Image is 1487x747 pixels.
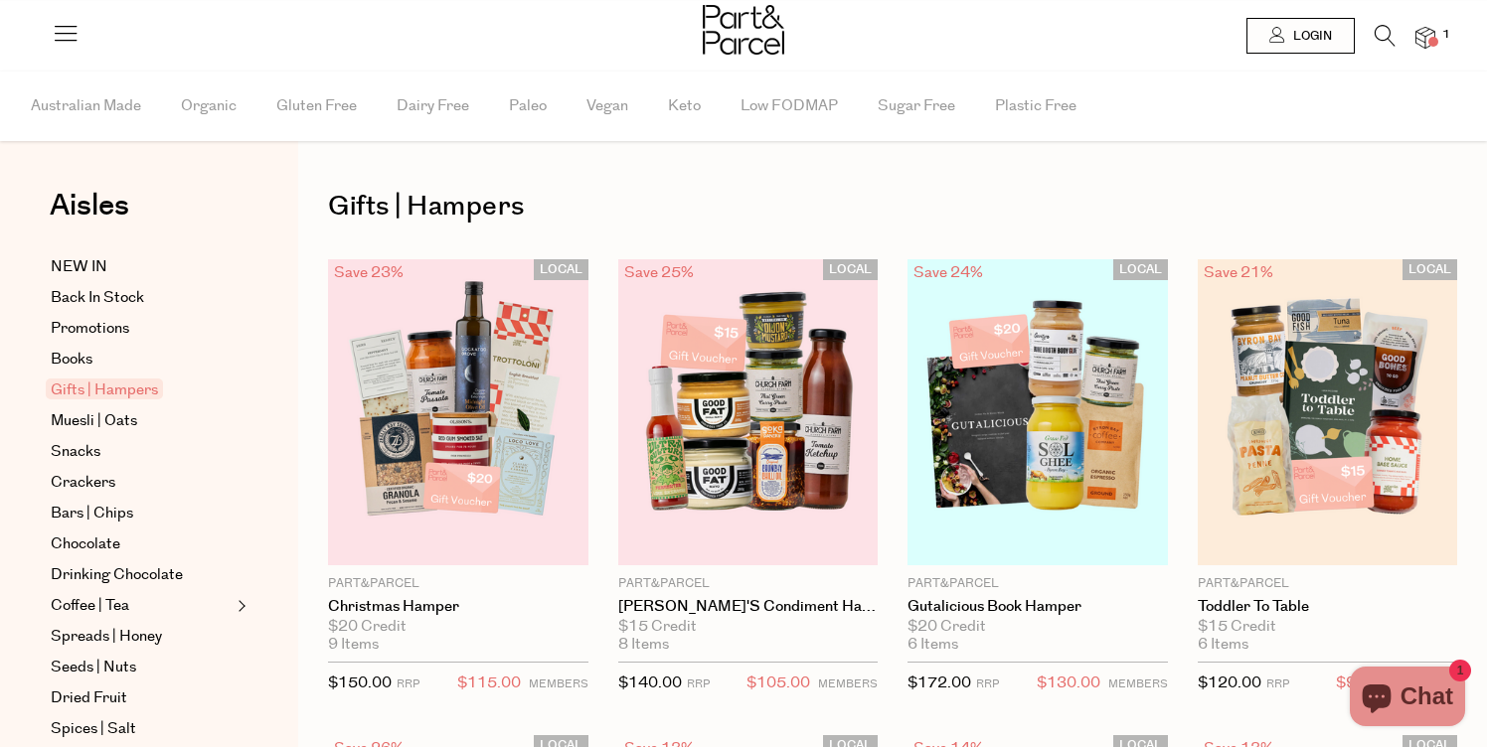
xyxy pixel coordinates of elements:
[51,686,232,710] a: Dried Fruit
[51,409,232,433] a: Muesli | Oats
[1108,676,1168,691] small: MEMBERS
[908,636,958,654] span: 6 Items
[534,259,588,280] span: LOCAL
[51,502,133,525] span: Bars | Chips
[618,672,682,693] span: $140.00
[51,378,232,402] a: Gifts | Hampers
[397,676,419,691] small: RRP
[328,636,379,654] span: 9 Items
[328,598,588,616] a: Christmas Hamper
[328,259,410,286] div: Save 23%
[51,440,100,464] span: Snacks
[51,471,232,495] a: Crackers
[51,255,107,279] span: NEW IN
[618,259,879,566] img: Jordie Pie's Condiment Hamper
[509,72,547,141] span: Paleo
[328,184,1457,229] h1: Gifts | Hampers
[908,598,1168,616] a: Gutalicious Book Hamper
[908,259,989,286] div: Save 24%
[51,532,120,556] span: Chocolate
[823,259,878,280] span: LOCAL
[51,686,127,710] span: Dried Fruit
[908,672,971,693] span: $172.00
[51,594,129,618] span: Coffee | Tea
[51,255,232,279] a: NEW IN
[328,618,588,636] div: $20 Credit
[276,72,357,141] span: Gluten Free
[51,286,144,310] span: Back In Stock
[1198,575,1458,593] p: Part&Parcel
[618,259,700,286] div: Save 25%
[703,5,784,55] img: Part&Parcel
[1403,259,1457,280] span: LOCAL
[50,191,129,240] a: Aisles
[1336,671,1390,696] span: $95.00
[618,636,669,654] span: 8 Items
[1037,671,1100,696] span: $130.00
[51,471,115,495] span: Crackers
[51,348,92,372] span: Books
[51,409,137,433] span: Muesli | Oats
[328,259,588,566] img: Christmas Hamper
[50,184,129,227] span: Aisles
[51,440,232,464] a: Snacks
[181,72,237,141] span: Organic
[51,717,136,741] span: Spices | Salt
[328,672,392,693] span: $150.00
[1198,598,1458,616] a: Toddler To Table
[51,348,232,372] a: Books
[51,317,129,341] span: Promotions
[1415,27,1435,48] a: 1
[46,378,163,399] span: Gifts | Hampers
[1198,618,1458,636] div: $15 Credit
[51,656,232,679] a: Seeds | Nuts
[908,618,1168,636] div: $20 Credit
[51,625,232,649] a: Spreads | Honey
[1437,26,1455,44] span: 1
[233,594,247,618] button: Expand/Collapse Coffee | Tea
[976,676,999,691] small: RRP
[1198,672,1261,693] span: $120.00
[586,72,628,141] span: Vegan
[51,317,232,341] a: Promotions
[51,563,232,587] a: Drinking Chocolate
[51,717,232,741] a: Spices | Salt
[1344,667,1471,731] inbox-online-store-chat: Shopify online store chat
[457,671,521,696] span: $115.00
[1266,676,1289,691] small: RRP
[818,676,878,691] small: MEMBERS
[51,286,232,310] a: Back In Stock
[1246,18,1355,54] a: Login
[908,575,1168,593] p: Part&Parcel
[741,72,838,141] span: Low FODMAP
[1288,28,1332,45] span: Login
[51,502,232,525] a: Bars | Chips
[908,259,1168,566] img: Gutalicious Book Hamper
[618,618,879,636] div: $15 Credit
[51,532,232,556] a: Chocolate
[878,72,955,141] span: Sugar Free
[995,72,1076,141] span: Plastic Free
[1198,636,1248,654] span: 6 Items
[1198,259,1279,286] div: Save 21%
[618,575,879,593] p: Part&Parcel
[328,575,588,593] p: Part&Parcel
[668,72,701,141] span: Keto
[51,563,183,587] span: Drinking Chocolate
[31,72,141,141] span: Australian Made
[51,656,136,679] span: Seeds | Nuts
[529,676,588,691] small: MEMBERS
[1113,259,1168,280] span: LOCAL
[397,72,469,141] span: Dairy Free
[746,671,810,696] span: $105.00
[687,676,710,691] small: RRP
[51,625,162,649] span: Spreads | Honey
[51,594,232,618] a: Coffee | Tea
[1198,259,1458,566] img: Toddler To Table
[618,598,879,616] a: [PERSON_NAME]'s Condiment Hamper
